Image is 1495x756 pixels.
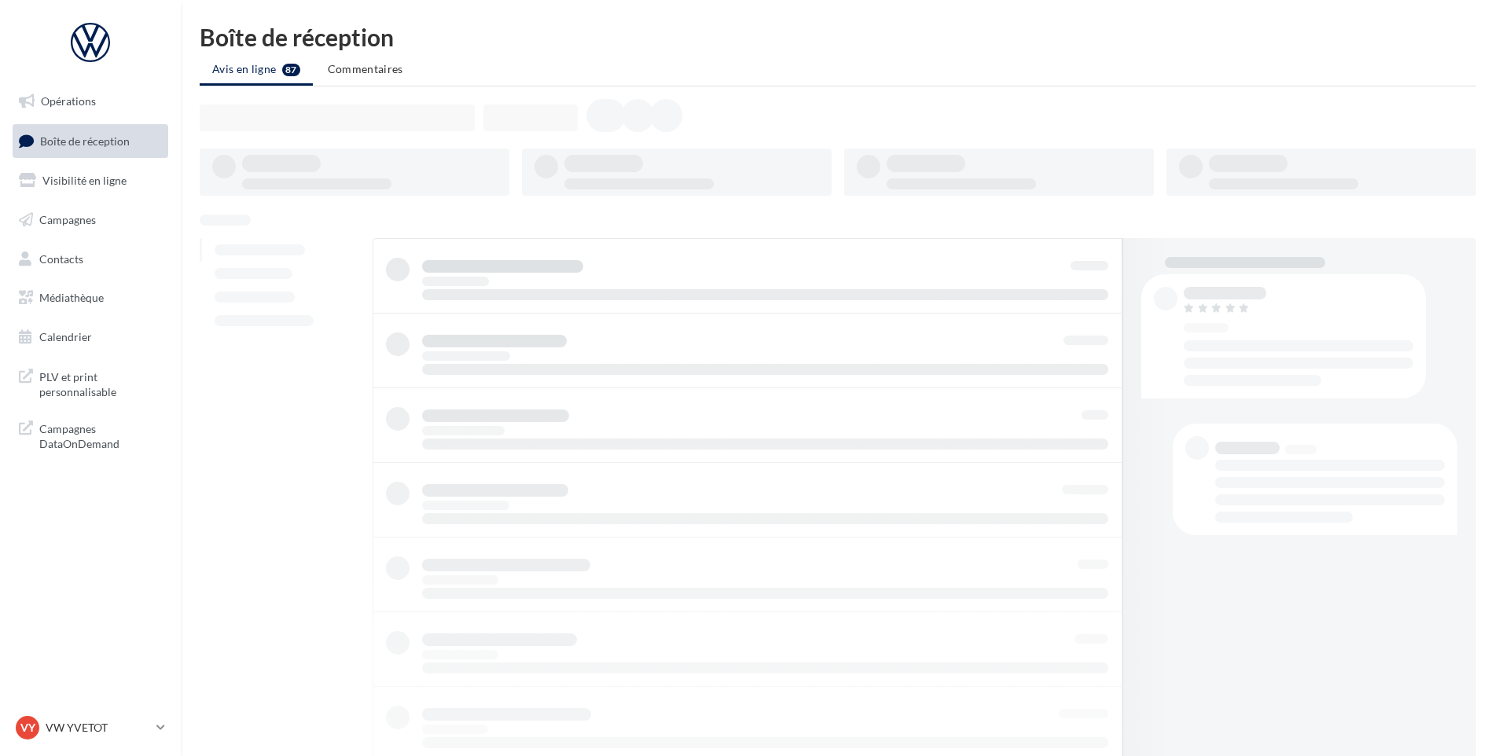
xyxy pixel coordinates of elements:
span: Commentaires [328,62,403,75]
span: PLV et print personnalisable [39,366,162,400]
span: Opérations [41,94,96,108]
a: Visibilité en ligne [9,164,171,197]
p: VW YVETOT [46,720,150,736]
div: Boîte de réception [200,25,1476,49]
a: Opérations [9,85,171,118]
span: Boîte de réception [40,134,130,147]
a: Campagnes [9,204,171,237]
span: Visibilité en ligne [42,174,127,187]
a: Campagnes DataOnDemand [9,412,171,458]
span: Campagnes [39,213,96,226]
a: Calendrier [9,321,171,354]
a: Boîte de réception [9,124,171,158]
span: Calendrier [39,330,92,343]
span: VY [20,720,35,736]
span: Contacts [39,251,83,265]
a: Contacts [9,243,171,276]
a: Médiathèque [9,281,171,314]
a: PLV et print personnalisable [9,360,171,406]
span: Médiathèque [39,291,104,304]
a: VY VW YVETOT [13,713,168,743]
span: Campagnes DataOnDemand [39,418,162,452]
